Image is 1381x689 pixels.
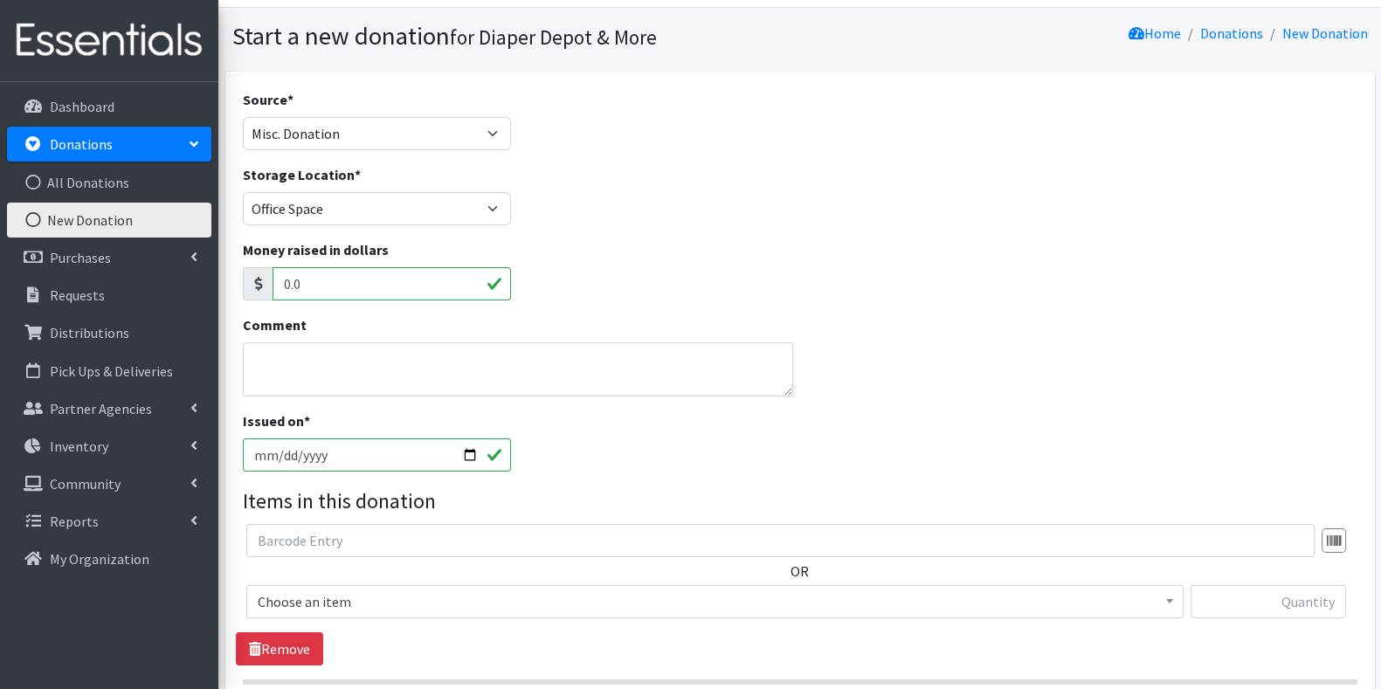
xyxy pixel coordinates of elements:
img: HumanEssentials [7,11,211,70]
p: Pick Ups & Deliveries [50,362,173,380]
p: Partner Agencies [50,400,152,417]
label: Comment [243,314,307,335]
label: Money raised in dollars [243,239,389,260]
abbr: required [355,166,361,183]
label: Storage Location [243,164,361,185]
a: Home [1129,24,1181,42]
label: Source [243,89,293,110]
p: Requests [50,286,105,304]
a: My Organization [7,541,211,576]
small: for Diaper Depot & More [450,24,657,50]
label: OR [791,561,809,582]
p: Inventory [50,438,108,455]
legend: Items in this donation [243,486,1357,517]
h1: Start a new donation [232,21,794,52]
label: Issued on [243,410,310,431]
a: Distributions [7,315,211,350]
a: Community [7,466,211,501]
a: Inventory [7,429,211,464]
a: Partner Agencies [7,391,211,426]
abbr: required [304,412,310,430]
a: Donations [7,127,211,162]
span: Choose an item [258,589,1172,614]
p: Distributions [50,324,129,341]
a: Remove [236,632,323,665]
input: Barcode Entry [246,524,1315,557]
p: Reports [50,513,99,530]
p: Purchases [50,249,111,266]
p: My Organization [50,550,149,568]
a: Purchases [7,240,211,275]
a: Reports [7,504,211,539]
a: Requests [7,278,211,313]
a: New Donation [7,203,211,238]
p: Donations [50,135,113,153]
a: Donations [1200,24,1263,42]
input: Quantity [1191,585,1346,618]
a: Dashboard [7,89,211,124]
a: Pick Ups & Deliveries [7,354,211,389]
a: All Donations [7,165,211,200]
span: Choose an item [246,585,1184,618]
abbr: required [287,91,293,108]
p: Dashboard [50,98,114,115]
a: New Donation [1282,24,1368,42]
p: Community [50,475,121,493]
